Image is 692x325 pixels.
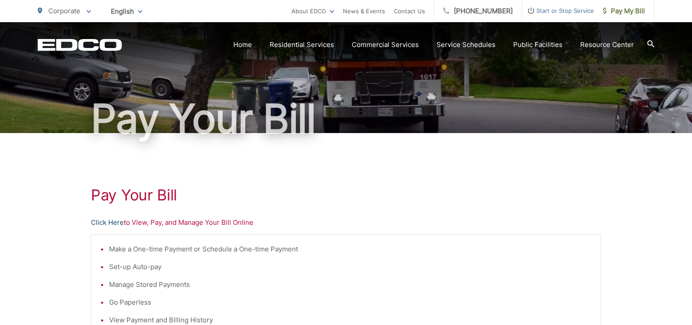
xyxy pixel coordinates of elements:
[436,39,495,50] a: Service Schedules
[291,6,334,16] a: About EDCO
[580,39,634,50] a: Resource Center
[603,6,645,16] span: Pay My Bill
[48,7,80,15] span: Corporate
[109,279,592,290] li: Manage Stored Payments
[38,39,122,51] a: EDCD logo. Return to the homepage.
[109,244,592,255] li: Make a One-time Payment or Schedule a One-time Payment
[91,217,601,228] p: to View, Pay, and Manage Your Bill Online
[38,97,654,141] h1: Pay Your Bill
[352,39,419,50] a: Commercial Services
[104,4,149,19] span: English
[91,217,124,228] a: Click Here
[394,6,425,16] a: Contact Us
[109,297,592,308] li: Go Paperless
[270,39,334,50] a: Residential Services
[91,186,601,204] h1: Pay Your Bill
[513,39,562,50] a: Public Facilities
[233,39,252,50] a: Home
[109,262,592,272] li: Set-up Auto-pay
[343,6,385,16] a: News & Events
